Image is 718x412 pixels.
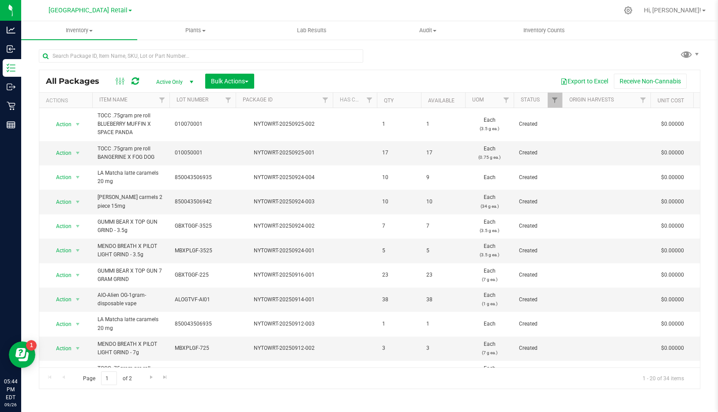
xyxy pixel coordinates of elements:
[72,244,83,257] span: select
[521,97,540,103] a: Status
[46,97,89,104] div: Actions
[175,222,230,230] span: GBXTGGF-3525
[98,193,164,210] span: [PERSON_NAME] carmels 2 piece 15mg
[370,26,485,34] span: Audit
[650,239,695,263] td: $0.00000
[569,97,614,103] a: Origin Harvests
[175,198,230,206] span: 850043506942
[382,271,416,279] span: 23
[499,93,514,108] a: Filter
[470,340,508,357] span: Each
[48,367,72,379] span: Action
[426,120,460,128] span: 1
[138,26,253,34] span: Plants
[511,26,577,34] span: Inventory Counts
[205,74,254,89] button: Bulk Actions
[221,93,236,108] a: Filter
[470,202,508,210] p: (34 g ea.)
[650,263,695,288] td: $0.00000
[470,218,508,235] span: Each
[428,97,455,104] a: Available
[159,371,172,383] a: Go to the last page
[470,145,508,161] span: Each
[426,296,460,304] span: 38
[362,93,377,108] a: Filter
[72,367,83,379] span: select
[234,120,334,128] div: NYTOWRT-20250925-002
[4,378,17,401] p: 05:44 PM EDT
[382,247,416,255] span: 5
[470,153,508,161] p: (0.75 g ea.)
[470,116,508,133] span: Each
[234,296,334,304] div: NYTOWRT-20250914-001
[470,267,508,284] span: Each
[370,21,486,40] a: Audit
[49,7,128,14] span: [GEOGRAPHIC_DATA] Retail
[519,247,557,255] span: Created
[175,173,230,182] span: 850043506935
[72,220,83,232] span: select
[658,97,684,104] a: Unit Cost
[48,342,72,355] span: Action
[48,220,72,232] span: Action
[21,21,137,40] a: Inventory
[175,296,230,304] span: ALOGTVF-AI01
[4,401,17,408] p: 09/26
[7,120,15,129] inline-svg: Reports
[519,173,557,182] span: Created
[7,82,15,91] inline-svg: Outbound
[650,288,695,312] td: $0.00000
[101,371,117,385] input: 1
[234,271,334,279] div: NYTOWRT-20250916-001
[48,147,72,159] span: Action
[650,190,695,214] td: $0.00000
[426,222,460,230] span: 7
[644,7,701,14] span: Hi, [PERSON_NAME]!
[234,149,334,157] div: NYTOWRT-20250925-001
[426,344,460,352] span: 3
[175,271,230,279] span: GBXTGGF-225
[98,267,164,284] span: GUMMI BEAR X TOP GUN 7 GRAM GRIND
[175,320,230,328] span: 850043506935
[519,120,557,128] span: Created
[519,149,557,157] span: Created
[48,318,72,330] span: Action
[234,320,334,328] div: NYTOWRT-20250912-003
[98,112,164,137] span: TOCC .75gram pre roll BLUEBERRY MUFFIN X SPACE PANDA
[470,173,508,182] span: Each
[426,173,460,182] span: 9
[48,244,72,257] span: Action
[98,145,164,161] span: TOCC .75gram pre roll BANGERINE X FOG DOG
[234,222,334,230] div: NYTOWRT-20250924-002
[382,320,416,328] span: 1
[650,108,695,141] td: $0.00000
[155,93,169,108] a: Filter
[635,371,691,385] span: 1 - 20 of 34 items
[234,247,334,255] div: NYTOWRT-20250924-001
[48,118,72,131] span: Action
[98,364,164,381] span: TOCC .75gram pre roll BANGERINE X FOG DOG
[470,242,508,259] span: Each
[650,165,695,190] td: $0.00000
[211,78,248,85] span: Bulk Actions
[98,291,164,308] span: AIO-Alien OG-1gram-disposable vape
[650,312,695,336] td: $0.00000
[48,269,72,281] span: Action
[636,93,650,108] a: Filter
[98,242,164,259] span: MENDO BREATH X PILOT LIGHT GRIND - 3.5g
[519,320,557,328] span: Created
[145,371,158,383] a: Go to the next page
[175,247,230,255] span: MBXPLGF-3525
[650,361,695,385] td: $0.00000
[243,97,273,103] a: Package ID
[470,226,508,235] p: (3.5 g ea.)
[98,340,164,357] span: MENDO BREATH X PILOT LIGHT GRIND - 7g
[98,315,164,332] span: LA Matcha latte caramels 20 mg
[470,124,508,133] p: (3.5 g ea.)
[75,371,139,385] span: Page of 2
[72,196,83,208] span: select
[382,173,416,182] span: 10
[9,341,35,368] iframe: Resource center
[519,198,557,206] span: Created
